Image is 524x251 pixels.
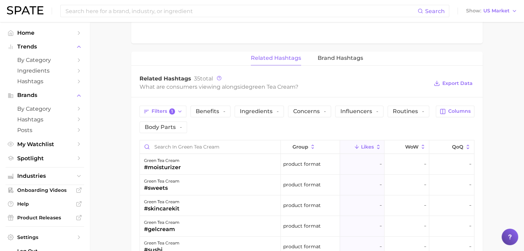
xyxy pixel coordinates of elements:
input: Search in green tea cream [140,140,281,153]
button: green tea cream#sweetsProduct format--- [140,175,474,195]
span: - [424,160,427,168]
div: #gelcream [144,225,179,233]
span: - [424,201,427,209]
span: Product format [283,242,321,251]
div: green tea cream [144,218,179,227]
span: WoW [405,144,419,150]
span: Related Hashtags [251,55,301,61]
span: Search [425,8,445,14]
a: Onboarding Videos [6,185,84,195]
div: #sweets [144,184,179,192]
button: green tea cream#moisturizerProduct format--- [140,154,474,175]
a: Settings [6,232,84,242]
span: Ingredients [17,67,72,74]
span: - [379,201,382,209]
span: Influencers [340,109,378,114]
span: - [379,222,382,230]
span: Filters [152,108,175,114]
a: Help [6,199,84,209]
button: Export Data [432,78,474,88]
span: Concerns [293,109,326,114]
span: - [469,242,472,251]
span: - [469,160,472,168]
div: #skincarekit [144,205,179,213]
span: Product format [283,181,321,189]
button: group [281,140,340,154]
span: Brands [17,92,72,98]
span: Product format [283,160,321,168]
span: - [424,242,427,251]
a: Ingredients [6,65,84,76]
span: Trends [17,44,72,50]
a: Product Releases [6,212,84,223]
span: - [180,124,182,130]
span: - [277,108,279,114]
span: - [376,108,378,114]
span: Routines [393,109,424,114]
span: Product format [283,222,321,230]
span: Hashtags [17,116,72,123]
span: - [422,108,424,114]
span: - [379,181,382,189]
span: - [424,222,427,230]
span: Likes [361,144,374,150]
span: Onboarding Videos [17,187,72,193]
a: Hashtags [6,114,84,125]
a: My Watchlist [6,139,84,150]
span: by Category [17,106,72,112]
span: Spotlight [17,155,72,162]
span: - [379,242,382,251]
input: Search here for a brand, industry, or ingredient [65,5,418,17]
span: Product format [283,201,321,209]
div: green tea cream [144,156,181,165]
span: by Category [17,57,72,63]
span: Settings [17,234,72,240]
span: My Watchlist [17,141,72,148]
a: by Category [6,55,84,65]
div: #moisturizer [144,163,181,172]
a: Posts [6,125,84,135]
button: Brands [6,90,84,100]
button: WoW [384,140,429,154]
a: Spotlight [6,153,84,164]
div: What are consumers viewing alongside ? [140,82,429,91]
span: QoQ [452,144,463,150]
span: Industries [17,173,72,179]
button: Columns [436,106,474,117]
span: US Market [483,9,510,13]
span: Related Hashtags [140,75,191,82]
button: ShowUS Market [464,7,519,15]
span: Help [17,201,72,207]
img: SPATE [7,6,43,14]
button: Likes [340,140,385,154]
span: Product Releases [17,215,72,221]
span: - [469,181,472,189]
button: Trends [6,42,84,52]
span: Home [17,30,72,36]
span: 1 [169,108,175,114]
a: by Category [6,103,84,114]
span: - [469,222,472,230]
button: Industries [6,171,84,181]
div: green tea cream [144,177,179,185]
span: Show [466,9,481,13]
a: Hashtags [6,76,84,87]
span: green tea cream [249,84,295,90]
div: green tea cream [144,239,179,247]
span: Hashtags [17,78,72,85]
a: Home [6,28,84,38]
span: total [194,75,213,82]
span: Body parts [145,124,182,130]
button: QoQ [429,140,474,154]
span: Posts [17,127,72,133]
button: Filters1 [140,106,187,117]
span: Export Data [442,80,473,86]
span: - [223,108,225,114]
span: - [469,201,472,209]
span: Columns [448,108,471,114]
span: - [324,108,326,114]
span: Ingredients [240,109,279,114]
span: Brand Hashtags [318,55,363,61]
span: Benefits [196,109,225,114]
span: - [379,160,382,168]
